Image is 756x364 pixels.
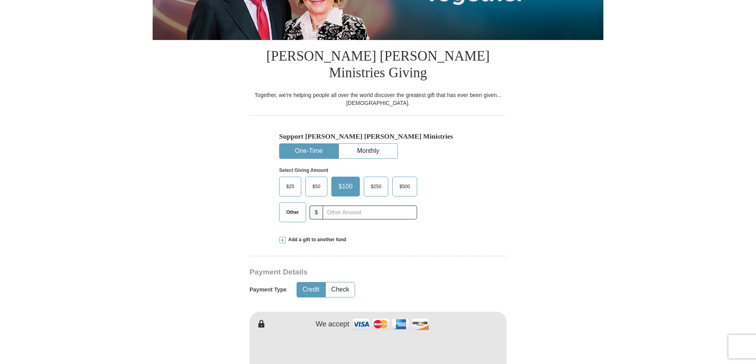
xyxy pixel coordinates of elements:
[249,40,507,91] h1: [PERSON_NAME] [PERSON_NAME] Ministries Giving
[249,268,451,277] h3: Payment Details
[279,168,328,173] strong: Select Giving Amount
[316,320,350,329] h4: We accept
[326,282,355,297] button: Check
[249,286,287,293] h5: Payment Type
[282,181,298,192] span: $25
[339,144,397,158] button: Monthly
[335,181,357,192] span: $100
[282,206,303,218] span: Other
[367,181,386,192] span: $250
[285,236,346,243] span: Add a gift to another fund
[323,206,417,219] input: Other Amount
[395,181,414,192] span: $500
[280,144,338,158] button: One-Time
[249,91,507,107] div: Together, we're helping people all over the world discover the greatest gift that has ever been g...
[297,282,325,297] button: Credit
[351,316,430,333] img: credit cards accepted
[308,181,324,192] span: $50
[279,132,477,141] h5: Support [PERSON_NAME] [PERSON_NAME] Ministries
[310,206,323,219] span: $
